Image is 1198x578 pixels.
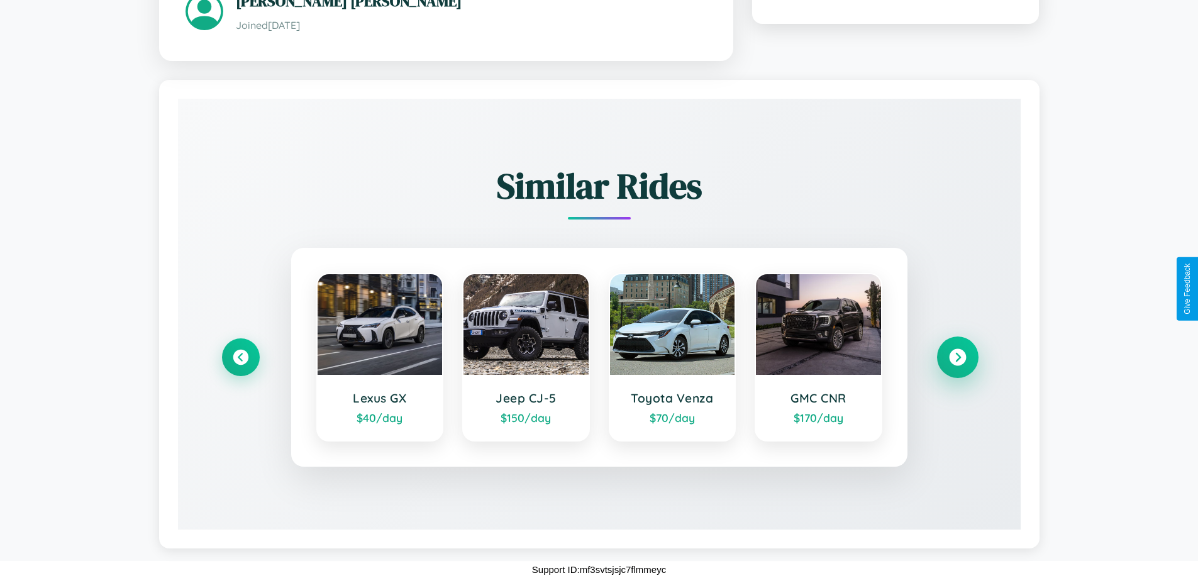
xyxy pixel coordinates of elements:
div: $ 150 /day [476,411,576,425]
a: GMC CNR$170/day [755,273,882,442]
div: $ 70 /day [623,411,723,425]
a: Lexus GX$40/day [316,273,444,442]
div: Give Feedback [1183,264,1192,314]
h3: Jeep CJ-5 [476,391,576,406]
div: $ 40 /day [330,411,430,425]
a: Jeep CJ-5$150/day [462,273,590,442]
h3: Toyota Venza [623,391,723,406]
h3: GMC CNR [768,391,868,406]
a: Toyota Venza$70/day [609,273,736,442]
div: $ 170 /day [768,411,868,425]
p: Joined [DATE] [236,16,707,35]
h2: Similar Rides [222,162,977,210]
h3: Lexus GX [330,391,430,406]
p: Support ID: mf3svtsjsjc7flmmeyc [532,561,666,578]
